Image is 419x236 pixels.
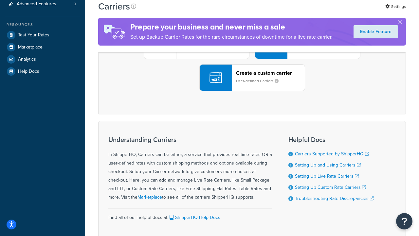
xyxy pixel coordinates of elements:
a: Analytics [5,53,80,65]
img: icon-carrier-custom-c93b8a24.svg [209,71,222,84]
small: User-defined Carriers [236,78,284,84]
button: Create a custom carrierUser-defined Carriers [199,64,305,91]
img: ad-rules-rateshop-fe6ec290ccb7230408bd80ed9643f0289d75e0ffd9eb532fc0e269fcd187b520.png [98,18,130,46]
span: Analytics [18,57,36,62]
a: Carriers Supported by ShipperHQ [295,150,369,157]
div: Find all of our helpful docs at: [108,208,272,222]
h4: Prepare your business and never miss a sale [130,22,333,32]
a: Settings [385,2,406,11]
a: Test Your Rates [5,29,80,41]
a: Marketplace [5,41,80,53]
h3: Understanding Carriers [108,136,272,143]
a: Troubleshooting Rate Discrepancies [295,195,374,202]
a: Marketplace [137,194,162,201]
button: Open Resource Center [396,213,412,229]
a: ShipperHQ Help Docs [168,214,220,221]
a: Setting Up Live Rate Carriers [295,173,359,180]
a: Help Docs [5,66,80,77]
span: Marketplace [18,45,43,50]
span: Advanced Features [17,1,56,7]
a: Setting Up Custom Rate Carriers [295,184,366,191]
div: Resources [5,22,80,28]
span: Test Your Rates [18,32,49,38]
p: Set up Backup Carrier Rates for the rare circumstances of downtime for a live rate carrier. [130,32,333,42]
header: Create a custom carrier [236,70,305,76]
span: 0 [74,1,76,7]
span: Help Docs [18,69,39,74]
a: Enable Feature [354,25,398,38]
a: Setting Up and Using Carriers [295,162,361,168]
h3: Helpful Docs [288,136,374,143]
div: In ShipperHQ, Carriers can be either, a service that provides real-time rates OR a user-defined r... [108,136,272,202]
